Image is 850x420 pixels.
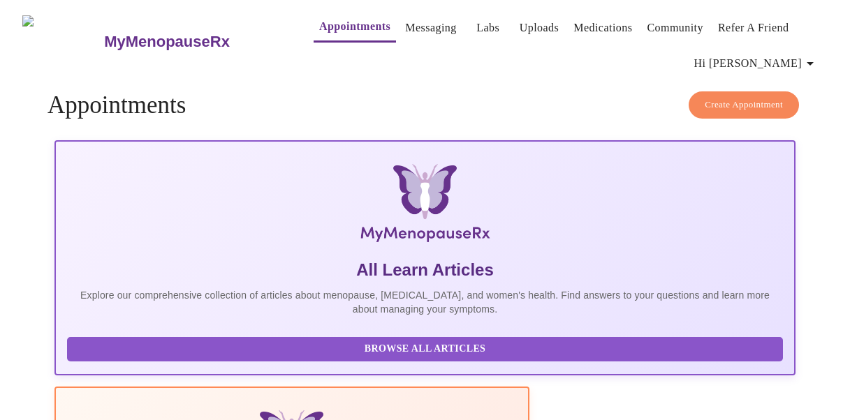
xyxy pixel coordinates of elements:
a: Medications [573,18,632,38]
button: Create Appointment [689,91,799,119]
h5: All Learn Articles [67,259,783,281]
a: Refer a Friend [718,18,789,38]
span: Hi [PERSON_NAME] [694,54,819,73]
a: Community [647,18,703,38]
button: Hi [PERSON_NAME] [689,50,824,77]
button: Appointments [314,13,396,43]
button: Community [641,14,709,42]
a: Appointments [319,17,390,36]
button: Labs [466,14,511,42]
h4: Appointments [47,91,803,119]
button: Refer a Friend [712,14,795,42]
span: Browse All Articles [81,340,769,358]
a: Uploads [520,18,559,38]
span: Create Appointment [705,97,783,113]
img: MyMenopauseRx Logo [178,164,671,248]
a: MyMenopauseRx [103,17,286,66]
img: MyMenopauseRx Logo [22,15,103,68]
h3: MyMenopauseRx [104,33,230,51]
a: Labs [476,18,499,38]
a: Browse All Articles [67,342,786,354]
button: Browse All Articles [67,337,783,361]
button: Uploads [514,14,565,42]
button: Medications [568,14,638,42]
a: Messaging [405,18,456,38]
p: Explore our comprehensive collection of articles about menopause, [MEDICAL_DATA], and women's hea... [67,288,783,316]
button: Messaging [400,14,462,42]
